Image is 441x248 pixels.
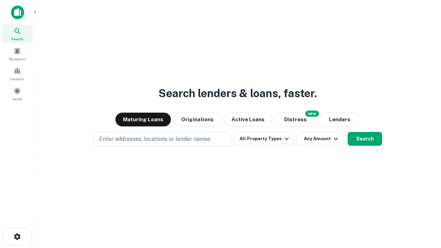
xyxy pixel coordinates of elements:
[2,64,32,83] a: Contacts
[348,132,382,146] button: Search
[2,24,32,43] a: Search
[2,84,32,103] a: Saved
[10,76,24,82] span: Contacts
[174,113,221,126] button: Originations
[275,113,316,126] button: Search distressed loans with lien and other non-mortgage details.
[11,6,24,19] img: capitalize-icon.png
[11,36,23,42] span: Search
[99,135,211,143] p: Enter addresses, locations or lender names
[12,96,22,102] span: Saved
[297,132,345,146] button: Any Amount
[115,113,171,126] button: Maturing Loans
[9,56,25,62] span: Borrowers
[407,193,441,226] iframe: Chat Widget
[93,132,231,146] button: Enter addresses, locations or lender names
[2,44,32,63] a: Borrowers
[305,111,319,117] div: NEW
[234,132,294,146] button: All Property Types
[158,85,317,102] h3: Search lenders & loans, faster.
[224,113,272,126] button: Active Loans
[319,113,360,126] button: Lenders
